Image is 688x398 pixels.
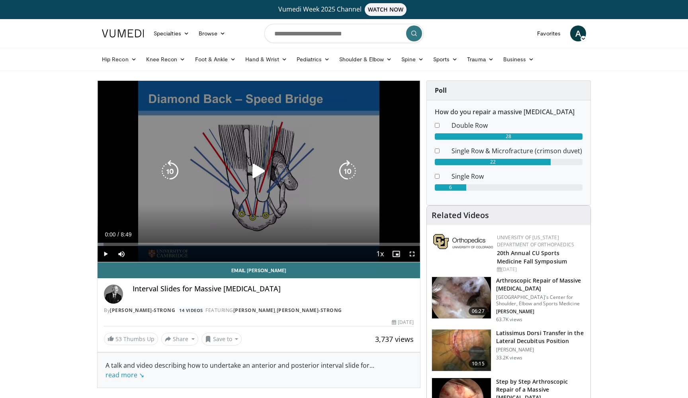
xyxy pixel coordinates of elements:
div: A talk and video describing how to undertake an anterior and posterior interval slide for [106,361,412,380]
div: [DATE] [497,266,584,273]
h3: Latissimus Dorsi Transfer in the Lateral Decubitus Position [496,329,586,345]
a: Favorites [532,25,565,41]
a: University of [US_STATE] Department of Orthopaedics [497,234,574,248]
div: 28 [435,133,582,140]
a: Trauma [462,51,498,67]
button: Share [161,333,198,345]
a: Sports [428,51,463,67]
strong: Poll [435,86,447,95]
span: WATCH NOW [365,3,407,16]
a: [PERSON_NAME] [233,307,276,314]
a: Specialties [149,25,194,41]
div: [DATE] [392,319,413,326]
a: 53 Thumbs Up [104,333,158,345]
a: Spine [397,51,428,67]
a: Email [PERSON_NAME] [98,262,420,278]
p: [PERSON_NAME] [496,308,586,315]
span: 8:49 [121,231,131,238]
a: 20th Annual CU Sports Medicine Fall Symposium [497,249,567,265]
button: Enable picture-in-picture mode [388,246,404,262]
span: 0:00 [105,231,115,238]
button: Play [98,246,113,262]
p: [PERSON_NAME] [496,347,586,353]
img: 38501_0000_3.png.150x105_q85_crop-smart_upscale.jpg [432,330,491,371]
a: Knee Recon [141,51,190,67]
button: Mute [113,246,129,262]
button: Fullscreen [404,246,420,262]
span: 53 [115,335,122,343]
p: [GEOGRAPHIC_DATA]'s Center for Shoulder, Elbow and Sports Medicine [496,294,586,307]
div: 6 [435,184,467,191]
a: Shoulder & Elbow [334,51,397,67]
a: A [570,25,586,41]
div: Progress Bar [98,243,420,246]
img: 355603a8-37da-49b6-856f-e00d7e9307d3.png.150x105_q85_autocrop_double_scale_upscale_version-0.2.png [433,234,493,249]
span: 3,737 views [375,334,414,344]
a: Browse [194,25,231,41]
a: Pediatrics [292,51,334,67]
a: 14 Videos [177,307,206,314]
button: Playback Rate [372,246,388,262]
h3: Arthroscopic Repair of Massive [MEDICAL_DATA] [496,277,586,293]
img: Avatar [104,285,123,304]
h4: Related Videos [432,211,489,220]
h6: How do you repair a massive [MEDICAL_DATA] [435,108,582,116]
div: By FEATURING , [104,307,414,314]
dd: Single Row & Microfracture (crimson duvet) [446,146,588,156]
input: Search topics, interventions [264,24,424,43]
a: Vumedi Week 2025 ChannelWATCH NOW [103,3,585,16]
dd: Double Row [446,121,588,130]
p: 63.7K views [496,316,522,323]
a: read more ↘ [106,371,144,379]
a: Hand & Wrist [240,51,292,67]
h4: Interval Slides for Massive [MEDICAL_DATA] [133,285,414,293]
dd: Single Row [446,172,588,181]
img: VuMedi Logo [102,29,144,37]
span: / [117,231,119,238]
video-js: Video Player [98,81,420,262]
div: 22 [435,159,551,165]
a: Business [498,51,539,67]
p: 33.2K views [496,355,522,361]
a: Foot & Ankle [190,51,241,67]
span: ... [106,361,374,379]
a: [PERSON_NAME]-Strong [277,307,342,314]
a: Hip Recon [97,51,141,67]
span: 10:15 [469,360,488,368]
a: 06:27 Arthroscopic Repair of Massive [MEDICAL_DATA] [GEOGRAPHIC_DATA]'s Center for Shoulder, Elbo... [432,277,586,323]
a: 10:15 Latissimus Dorsi Transfer in the Lateral Decubitus Position [PERSON_NAME] 33.2K views [432,329,586,371]
a: [PERSON_NAME]-Strong [110,307,175,314]
button: Save to [201,333,242,345]
span: 06:27 [469,307,488,315]
img: 281021_0002_1.png.150x105_q85_crop-smart_upscale.jpg [432,277,491,318]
